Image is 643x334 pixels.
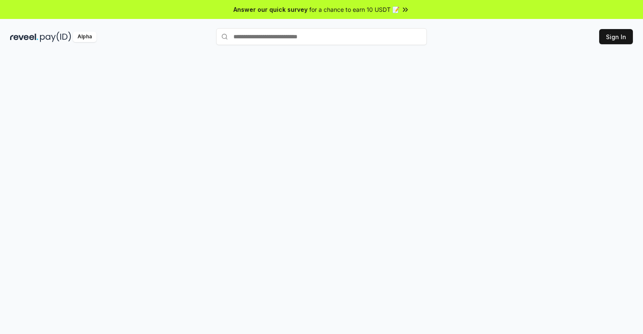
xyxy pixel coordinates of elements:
[10,32,38,42] img: reveel_dark
[309,5,399,14] span: for a chance to earn 10 USDT 📝
[40,32,71,42] img: pay_id
[599,29,633,44] button: Sign In
[73,32,96,42] div: Alpha
[233,5,308,14] span: Answer our quick survey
